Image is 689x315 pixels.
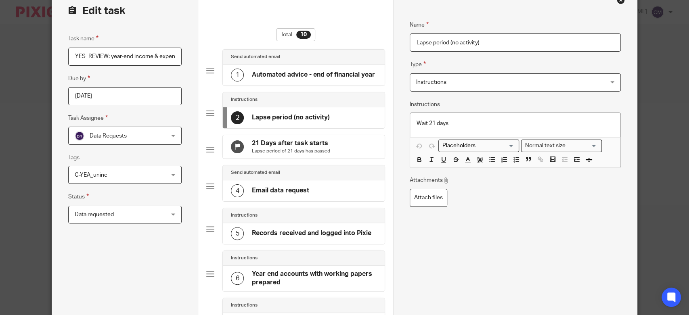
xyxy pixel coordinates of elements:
img: svg%3E [75,131,84,141]
h4: Year end accounts with working papers prepared [252,270,377,287]
label: Task name [68,34,98,43]
span: Instructions [416,79,446,85]
h4: Email data request [252,186,309,195]
input: Search for option [440,142,514,150]
span: Data requested [75,212,114,217]
p: Wait 21 days [417,119,614,127]
span: Data Requests [90,133,127,139]
h4: Instructions [231,302,258,309]
div: Placeholders [438,140,519,152]
div: 10 [296,31,311,39]
h4: Instructions [231,96,258,103]
h2: Edit task [68,4,182,18]
h4: Instructions [231,212,258,219]
input: Pick a date [68,87,182,105]
input: Search for option [568,142,597,150]
div: 4 [231,184,244,197]
p: Lapse period of 21 days has passed [252,148,330,154]
h4: Send automated email [231,54,280,60]
label: Status [68,192,89,201]
label: Tags [68,154,80,162]
h4: Automated advice - end of financial year [252,71,375,79]
h4: Instructions [231,255,258,261]
div: Search for option [521,140,602,152]
label: Attach files [410,189,447,207]
div: Text styles [521,140,602,152]
span: Normal text size [523,142,567,150]
div: 6 [231,272,244,285]
h4: 21 Days after task starts [252,139,330,148]
div: 5 [231,227,244,240]
div: 1 [231,69,244,81]
label: Task Assignee [68,113,108,123]
div: Search for option [438,140,519,152]
label: Type [410,60,426,69]
h4: Records received and logged into Pixie [252,229,371,238]
h4: Send automated email [231,169,280,176]
h4: Lapse period (no activity) [252,113,330,122]
span: C-YEA_uninc [75,172,107,178]
p: Attachments [410,176,449,184]
label: Due by [68,74,90,83]
div: 2 [231,111,244,124]
label: Name [410,20,429,29]
div: Total [276,28,315,41]
label: Instructions [410,100,440,108]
